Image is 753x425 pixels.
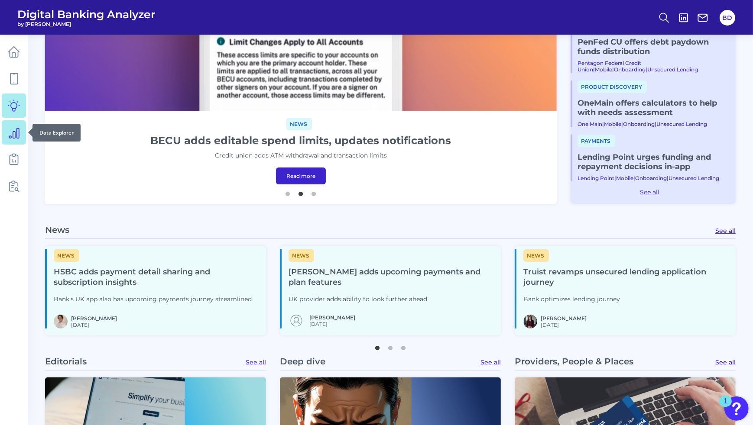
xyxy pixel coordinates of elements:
a: See all [571,188,729,196]
a: [PERSON_NAME] [309,314,355,321]
a: See all [715,358,736,366]
span: [DATE] [541,322,587,328]
a: See all [480,358,501,366]
a: PenFed CU offers debt paydown funds distribution [578,37,729,56]
p: Editorials [45,356,87,367]
p: Deep dive [280,356,325,367]
a: Onboarding [614,66,646,73]
div: 1 [724,401,727,412]
button: 3 [310,187,318,196]
p: News [45,225,69,235]
span: | [646,66,647,73]
span: by [PERSON_NAME] [17,21,156,27]
div: Data Explorer [32,124,81,142]
button: 3 [399,341,408,350]
a: News [286,119,312,128]
a: Payments [578,137,615,145]
a: Read more [276,167,326,184]
span: News [54,249,79,262]
h4: [PERSON_NAME] adds upcoming payments and plan features [289,267,494,288]
span: | [667,175,669,181]
p: UK provider adds ability to look further ahead [289,295,494,304]
a: Unsecured Lending [656,121,707,127]
span: | [614,175,616,181]
a: Mobile [595,66,612,73]
a: Lending Point [578,175,614,181]
a: Pentagon Federal Credit Union [578,60,641,73]
span: | [633,175,635,181]
p: Providers, People & Places [515,356,633,367]
button: 1 [373,341,382,350]
a: Mobile [616,175,633,181]
a: Onboarding [623,121,655,127]
a: Unsecured Lending [647,66,698,73]
p: Bank’s UK app also has upcoming payments journey streamlined [54,295,259,304]
a: See all [715,227,736,235]
a: One Main [578,121,602,127]
span: | [655,121,656,127]
span: Payments [578,135,615,147]
h4: Truist revamps unsecured lending application journey [523,267,729,288]
span: News [286,118,312,130]
span: News [523,249,549,262]
a: News [523,251,549,259]
p: Bank optimizes lending journey [523,295,729,304]
a: [PERSON_NAME] [541,315,587,322]
a: See all [246,358,266,366]
button: BD [720,10,735,26]
span: | [602,121,604,127]
a: Product discovery [578,83,647,90]
span: News [289,249,314,262]
a: News [54,251,79,259]
a: News [289,251,314,259]
button: 1 [284,187,292,196]
h1: BECU adds editable spend limits, updates notifications [151,134,451,148]
button: Open Resource Center, 1 new notification [724,396,749,421]
a: Onboarding [635,175,667,181]
button: 2 [297,187,305,196]
p: Credit union adds ATM withdrawal and transaction limits [215,151,387,161]
a: Lending Point urges funding and repayment decisions in-app [578,152,729,171]
a: OneMain offers calculators to help with needs assessment [578,98,729,117]
a: [PERSON_NAME] [71,315,117,322]
a: Unsecured Lending [669,175,719,181]
span: [DATE] [71,322,117,328]
span: | [612,66,614,73]
span: Digital Banking Analyzer [17,8,156,21]
img: RNFetchBlobTmp_0b8yx2vy2p867rz195sbp4h.png [523,315,537,328]
span: [DATE] [309,321,355,327]
h4: HSBC adds payment detail sharing and subscription insights [54,267,259,288]
a: Mobile [604,121,621,127]
span: | [621,121,623,127]
button: 2 [386,341,395,350]
img: MIchael McCaw [54,315,68,328]
span: | [593,66,595,73]
span: Product discovery [578,80,647,93]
